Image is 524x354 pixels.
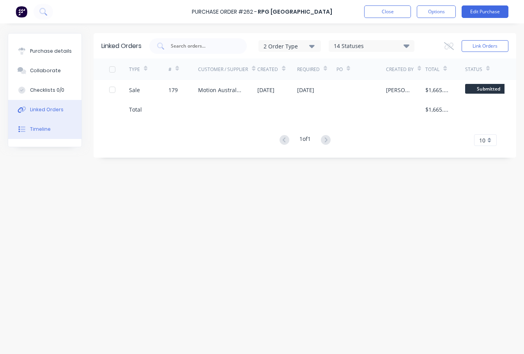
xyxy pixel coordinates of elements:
button: Purchase details [8,41,81,61]
div: 2 Order Type [264,42,316,50]
input: Search orders... [170,42,235,50]
div: Linked Orders [101,41,142,51]
div: Required [297,66,320,73]
button: Linked Orders [8,100,81,119]
div: Purchase details [30,48,72,55]
div: 1 of 1 [299,135,311,146]
button: Close [364,5,411,18]
span: 10 [479,136,485,144]
div: Motion Australia Pty Ltd [198,86,242,94]
div: Status [465,66,482,73]
div: 14 Statuses [329,42,414,50]
div: Total [129,105,142,114]
div: $1,665.40 [425,86,449,94]
div: 179 [168,86,178,94]
div: Timeline [30,126,51,133]
div: Checklists 0/0 [30,87,64,94]
div: [DATE] [297,86,314,94]
div: Purchase Order #262 - [192,8,257,16]
button: 2 Order Type [258,40,321,52]
div: $1,665.40 [425,105,449,114]
div: Total [425,66,439,73]
button: Edit Purchase [462,5,508,18]
div: [DATE] [257,86,274,94]
button: Checklists 0/0 [8,80,81,100]
div: Customer / Supplier [198,66,248,73]
div: [PERSON_NAME] [386,86,410,94]
button: Link Orders [462,40,508,52]
div: TYPE [129,66,140,73]
div: RPG [GEOGRAPHIC_DATA] [258,8,332,16]
div: Linked Orders [30,106,64,113]
div: Sale [129,86,140,94]
button: Collaborate [8,61,81,80]
button: Timeline [8,119,81,139]
div: Collaborate [30,67,61,74]
div: # [168,66,172,73]
div: Created By [386,66,414,73]
img: Factory [16,6,27,18]
span: Submitted [465,84,512,94]
button: Options [417,5,456,18]
div: Created [257,66,278,73]
div: PO [336,66,343,73]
